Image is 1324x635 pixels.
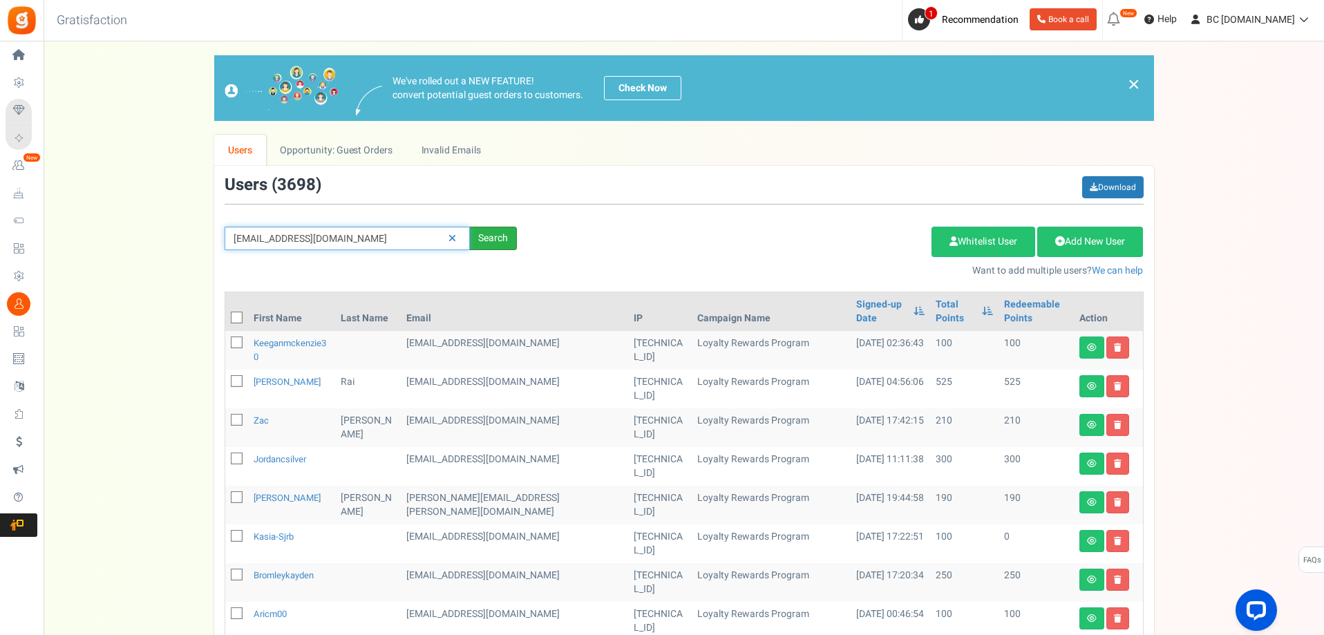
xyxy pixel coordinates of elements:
span: BC [DOMAIN_NAME] [1207,12,1295,27]
td: Loyalty Rewards Program [692,563,851,602]
td: [TECHNICAL_ID] [628,486,691,524]
i: Delete user [1114,382,1122,390]
td: [DATE] 04:56:06 [851,370,930,408]
i: View details [1087,614,1097,623]
td: [TECHNICAL_ID] [628,370,691,408]
td: 300 [930,447,999,486]
a: [PERSON_NAME] [254,375,321,388]
img: images [225,66,339,111]
i: View details [1087,459,1097,468]
td: customer [401,331,628,370]
i: Delete user [1114,498,1122,506]
a: Redeemable Points [1004,298,1068,325]
div: Search [470,227,517,250]
span: 1 [925,6,938,20]
a: [PERSON_NAME] [254,491,321,504]
a: Reset [442,227,463,251]
td: 0 [999,524,1073,563]
td: [DATE] 02:36:43 [851,331,930,370]
a: Download [1082,176,1144,198]
i: Delete user [1114,421,1122,429]
td: [DATE] 11:11:38 [851,447,930,486]
span: Recommendation [942,12,1019,27]
a: Users [214,135,267,166]
a: Signed-up Date [856,298,907,325]
a: keeganmckenzie30 [254,337,326,363]
i: View details [1087,537,1097,545]
td: [TECHNICAL_ID] [628,331,691,370]
i: Delete user [1114,459,1122,468]
a: zac [254,414,269,427]
i: View details [1087,576,1097,584]
td: [PERSON_NAME] [335,408,401,447]
td: Rai [335,370,401,408]
a: Book a call [1030,8,1097,30]
td: Loyalty Rewards Program [692,524,851,563]
a: Check Now [604,76,681,100]
td: 300 [999,447,1073,486]
em: New [1119,8,1137,18]
th: Email [401,292,628,331]
a: New [6,154,37,178]
a: kasia-sjrb [254,530,294,543]
i: View details [1087,382,1097,390]
td: [TECHNICAL_ID] [628,563,691,602]
input: Search by email or name [225,227,470,250]
a: Help [1139,8,1182,30]
td: customer [401,563,628,602]
th: First Name [248,292,335,331]
p: We've rolled out a NEW FEATURE! convert potential guest orders to customers. [393,75,583,102]
td: customer [401,524,628,563]
td: Loyalty Rewards Program [692,447,851,486]
td: 210 [930,408,999,447]
td: customer [401,447,628,486]
a: bromleykayden [254,569,314,582]
td: customer [401,408,628,447]
th: Campaign Name [692,292,851,331]
a: 1 Recommendation [908,8,1024,30]
td: 525 [930,370,999,408]
i: Delete user [1114,576,1122,584]
em: New [23,153,41,162]
td: Loyalty Rewards Program [692,370,851,408]
a: We can help [1092,263,1143,278]
i: Delete user [1114,537,1122,545]
a: × [1128,76,1140,93]
p: Want to add multiple users? [538,264,1144,278]
td: 100 [930,524,999,563]
td: Loyalty Rewards Program [692,408,851,447]
a: Total Points [936,298,975,325]
i: View details [1087,343,1097,352]
td: [DATE] 17:22:51 [851,524,930,563]
td: Loyalty Rewards Program [692,486,851,524]
i: Delete user [1114,614,1122,623]
td: 250 [999,563,1073,602]
a: Opportunity: Guest Orders [266,135,406,166]
a: Add New User [1037,227,1143,257]
td: 525 [999,370,1073,408]
img: Gratisfaction [6,5,37,36]
span: Help [1154,12,1177,26]
i: Delete user [1114,343,1122,352]
a: aricm00 [254,607,287,620]
td: [DATE] 19:44:58 [851,486,930,524]
td: customer [401,370,628,408]
td: 190 [999,486,1073,524]
td: Loyalty Rewards Program [692,331,851,370]
td: [TECHNICAL_ID] [628,524,691,563]
i: View details [1087,498,1097,506]
a: Invalid Emails [407,135,495,166]
td: 250 [930,563,999,602]
td: [DATE] 17:42:15 [851,408,930,447]
td: customer [401,486,628,524]
span: FAQs [1303,547,1321,574]
i: View details [1087,421,1097,429]
th: IP [628,292,691,331]
img: images [356,86,382,115]
td: [TECHNICAL_ID] [628,408,691,447]
span: 3698 [277,173,316,197]
td: 100 [930,331,999,370]
a: Whitelist User [931,227,1035,257]
td: 190 [930,486,999,524]
h3: Users ( ) [225,176,321,194]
